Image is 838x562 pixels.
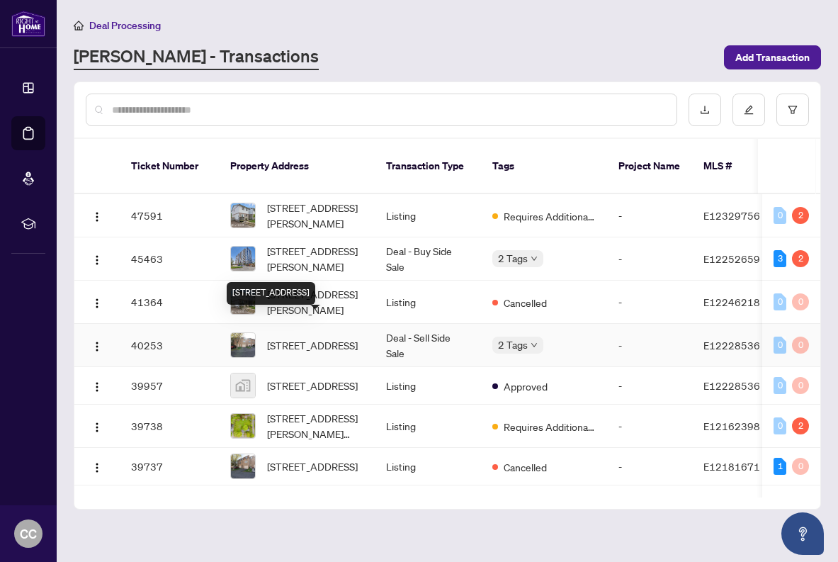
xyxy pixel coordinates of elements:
span: download [700,105,710,115]
span: [STREET_ADDRESS][PERSON_NAME][PERSON_NAME] [267,410,363,442]
th: Tags [481,139,607,194]
button: Add Transaction [724,45,821,69]
div: [STREET_ADDRESS] [227,282,315,305]
td: Deal - Sell Side Sale [375,324,481,367]
div: 0 [792,377,809,394]
td: Listing [375,194,481,237]
span: E12181671 [703,460,760,473]
div: 1 [774,458,786,475]
div: 3 [774,250,786,267]
button: Logo [86,291,108,313]
div: 0 [774,337,786,354]
img: Logo [91,298,103,309]
td: - [607,194,692,237]
td: Listing [375,405,481,448]
div: 0 [792,337,809,354]
button: Logo [86,415,108,437]
div: 2 [792,207,809,224]
span: [STREET_ADDRESS][PERSON_NAME] [267,243,363,274]
span: Deal Processing [89,19,161,32]
span: E12246218 [703,296,760,308]
td: Listing [375,281,481,324]
td: Listing [375,367,481,405]
img: Logo [91,462,103,473]
img: logo [11,11,45,37]
td: - [607,448,692,485]
td: - [607,324,692,367]
img: Logo [91,381,103,393]
div: 0 [792,458,809,475]
img: Logo [91,254,103,266]
td: 41364 [120,281,219,324]
span: E12162398 [703,420,760,432]
th: Project Name [607,139,692,194]
span: [STREET_ADDRESS][PERSON_NAME] [267,286,363,317]
button: Logo [86,204,108,227]
img: Logo [91,422,103,433]
img: thumbnail-img [231,247,255,271]
span: E12228536 [703,379,760,392]
th: Property Address [219,139,375,194]
div: 2 [792,250,809,267]
button: download [689,94,721,126]
span: Approved [504,378,548,394]
span: down [531,342,538,349]
span: Cancelled [504,459,547,475]
span: [STREET_ADDRESS][PERSON_NAME] [267,200,363,231]
span: Cancelled [504,295,547,310]
button: filter [776,94,809,126]
img: thumbnail-img [231,333,255,357]
img: thumbnail-img [231,203,255,227]
span: home [74,21,84,30]
td: - [607,281,692,324]
td: Listing [375,448,481,485]
img: Logo [91,211,103,223]
img: Logo [91,341,103,352]
button: Logo [86,455,108,478]
span: Add Transaction [735,46,810,69]
button: Logo [86,247,108,270]
span: E12228536 [703,339,760,352]
div: 0 [774,207,786,224]
span: 2 Tags [498,250,528,266]
td: 39957 [120,367,219,405]
span: E12329756 [703,209,760,222]
span: [STREET_ADDRESS] [267,337,358,353]
span: [STREET_ADDRESS] [267,459,358,474]
button: Open asap [781,512,824,555]
span: [STREET_ADDRESS] [267,378,358,393]
button: Logo [86,334,108,356]
img: thumbnail-img [231,454,255,478]
div: 2 [792,417,809,434]
div: 0 [774,417,786,434]
th: MLS # [692,139,777,194]
td: - [607,405,692,448]
span: E12252659 [703,252,760,265]
a: [PERSON_NAME] - Transactions [74,45,319,70]
span: 2 Tags [498,337,528,353]
td: Deal - Buy Side Sale [375,237,481,281]
td: 47591 [120,194,219,237]
img: thumbnail-img [231,414,255,438]
span: Requires Additional Docs [504,208,596,224]
td: 39737 [120,448,219,485]
img: thumbnail-img [231,373,255,398]
div: 0 [774,377,786,394]
td: - [607,367,692,405]
td: 45463 [120,237,219,281]
span: edit [744,105,754,115]
span: down [531,255,538,262]
span: Requires Additional Docs [504,419,596,434]
div: 0 [792,293,809,310]
th: Transaction Type [375,139,481,194]
button: edit [732,94,765,126]
button: Logo [86,374,108,397]
td: 40253 [120,324,219,367]
div: 0 [774,293,786,310]
td: - [607,237,692,281]
th: Ticket Number [120,139,219,194]
span: CC [20,524,37,544]
span: filter [788,105,798,115]
td: 39738 [120,405,219,448]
